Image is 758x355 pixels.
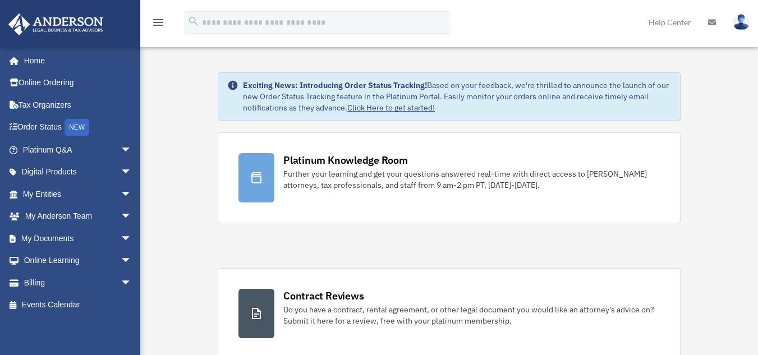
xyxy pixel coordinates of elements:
[121,139,143,162] span: arrow_drop_down
[8,205,149,228] a: My Anderson Teamarrow_drop_down
[65,119,89,136] div: NEW
[121,205,143,228] span: arrow_drop_down
[243,80,671,113] div: Based on your feedback, we're thrilled to announce the launch of our new Order Status Tracking fe...
[283,304,660,326] div: Do you have a contract, rental agreement, or other legal document you would like an attorney's ad...
[121,183,143,206] span: arrow_drop_down
[218,132,681,223] a: Platinum Knowledge Room Further your learning and get your questions answered real-time with dire...
[121,161,143,184] span: arrow_drop_down
[8,49,143,72] a: Home
[283,289,364,303] div: Contract Reviews
[8,250,149,272] a: Online Learningarrow_drop_down
[8,72,149,94] a: Online Ordering
[347,103,435,113] a: Click Here to get started!
[8,271,149,294] a: Billingarrow_drop_down
[283,153,408,167] div: Platinum Knowledge Room
[121,227,143,250] span: arrow_drop_down
[8,294,149,316] a: Events Calendar
[187,15,200,27] i: search
[8,94,149,116] a: Tax Organizers
[8,139,149,161] a: Platinum Q&Aarrow_drop_down
[8,161,149,183] a: Digital Productsarrow_drop_down
[8,227,149,250] a: My Documentsarrow_drop_down
[121,271,143,294] span: arrow_drop_down
[733,14,750,30] img: User Pic
[5,13,107,35] img: Anderson Advisors Platinum Portal
[283,168,660,191] div: Further your learning and get your questions answered real-time with direct access to [PERSON_NAM...
[151,16,165,29] i: menu
[8,116,149,139] a: Order StatusNEW
[8,183,149,205] a: My Entitiesarrow_drop_down
[243,80,427,90] strong: Exciting News: Introducing Order Status Tracking!
[151,20,165,29] a: menu
[121,250,143,273] span: arrow_drop_down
